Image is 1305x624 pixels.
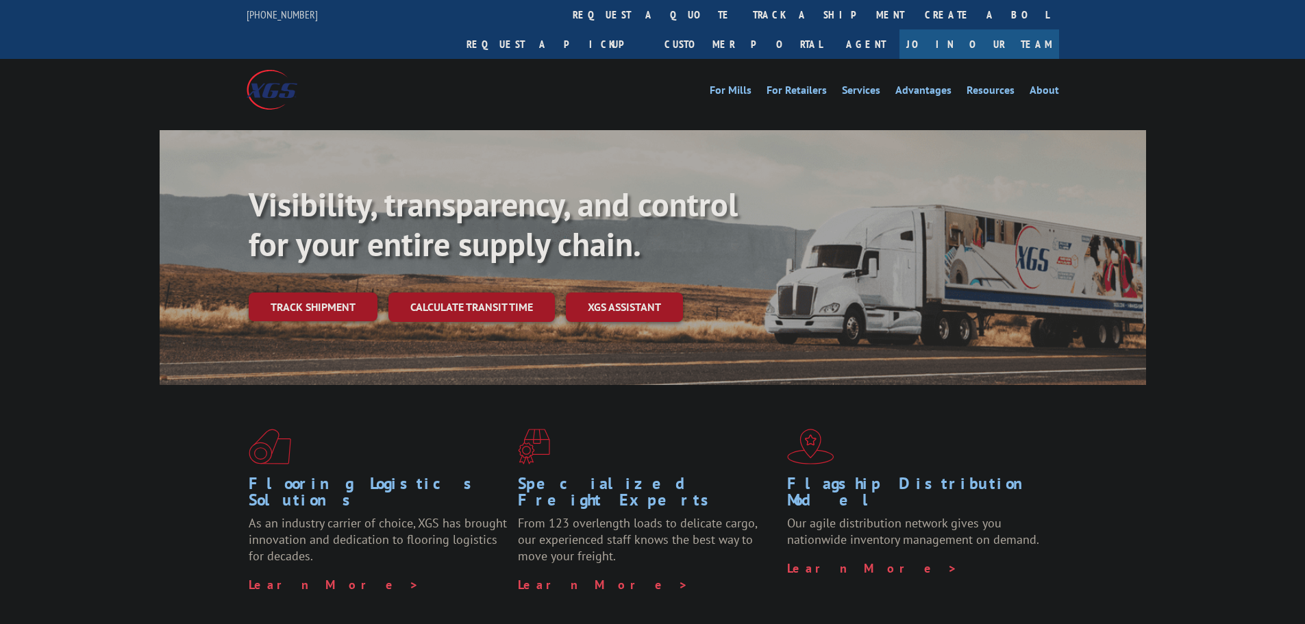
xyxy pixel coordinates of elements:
[787,560,958,576] a: Learn More >
[249,475,508,515] h1: Flooring Logistics Solutions
[456,29,654,59] a: Request a pickup
[518,429,550,464] img: xgs-icon-focused-on-flooring-red
[710,85,751,100] a: For Mills
[518,515,777,576] p: From 123 overlength loads to delicate cargo, our experienced staff knows the best way to move you...
[895,85,952,100] a: Advantages
[787,475,1046,515] h1: Flagship Distribution Model
[967,85,1015,100] a: Resources
[249,183,738,265] b: Visibility, transparency, and control for your entire supply chain.
[832,29,899,59] a: Agent
[899,29,1059,59] a: Join Our Team
[249,515,507,564] span: As an industry carrier of choice, XGS has brought innovation and dedication to flooring logistics...
[842,85,880,100] a: Services
[518,475,777,515] h1: Specialized Freight Experts
[388,292,555,322] a: Calculate transit time
[787,429,834,464] img: xgs-icon-flagship-distribution-model-red
[249,292,377,321] a: Track shipment
[787,515,1039,547] span: Our agile distribution network gives you nationwide inventory management on demand.
[767,85,827,100] a: For Retailers
[566,292,683,322] a: XGS ASSISTANT
[247,8,318,21] a: [PHONE_NUMBER]
[518,577,688,592] a: Learn More >
[249,429,291,464] img: xgs-icon-total-supply-chain-intelligence-red
[1030,85,1059,100] a: About
[249,577,419,592] a: Learn More >
[654,29,832,59] a: Customer Portal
